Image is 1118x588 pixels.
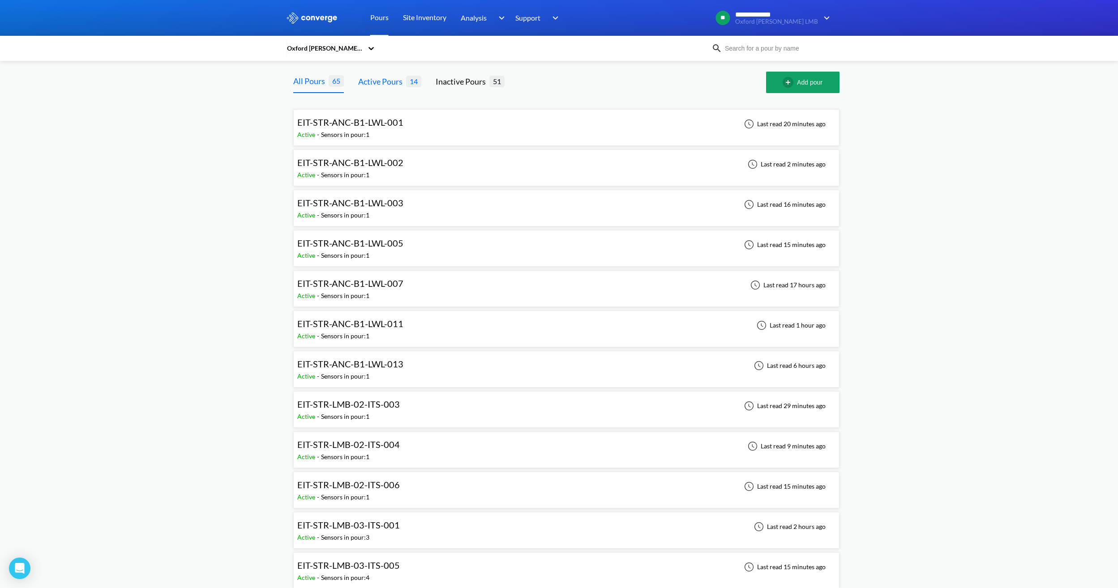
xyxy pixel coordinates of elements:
span: Analysis [461,12,487,23]
a: EIT-STR-ANC-B1-LWL-005Active-Sensors in pour:1Last read 15 minutes ago [293,240,840,248]
span: - [317,574,321,581]
span: - [317,453,321,460]
div: Last read 6 hours ago [749,360,828,371]
span: Active [297,493,317,501]
span: - [317,211,321,219]
span: Active [297,171,317,179]
span: - [317,251,321,259]
img: icon-search.svg [711,43,722,54]
a: EIT-STR-LMB-02-ITS-004Active-Sensors in pour:1Last read 9 minutes ago [293,442,840,449]
span: EIT-STR-ANC-B1-LWL-013 [297,358,403,369]
span: Active [297,533,317,541]
a: EIT-STR-ANC-B1-LWL-002Active-Sensors in pour:1Last read 2 minutes ago [293,160,840,167]
div: Sensors in pour: 4 [321,573,369,583]
span: EIT-STR-LMB-02-ITS-006 [297,479,400,490]
input: Search for a pour by name [722,43,831,53]
span: EIT-STR-ANC-B1-LWL-002 [297,157,403,168]
div: Sensors in pour: 1 [321,251,369,260]
span: EIT-STR-LMB-02-ITS-003 [297,399,400,409]
div: Last read 15 minutes ago [739,239,828,250]
div: Sensors in pour: 3 [321,533,369,542]
a: EIT-STR-ANC-B1-LWL-011Active-Sensors in pour:1Last read 1 hour ago [293,321,840,328]
span: EIT-STR-LMB-02-ITS-004 [297,439,400,450]
button: Add pour [766,72,840,93]
div: Last read 16 minutes ago [739,199,828,210]
div: Sensors in pour: 1 [321,412,369,422]
a: EIT-STR-LMB-03-ITS-005Active-Sensors in pour:4Last read 15 minutes ago [293,562,840,570]
div: Last read 2 hours ago [749,521,828,532]
span: Active [297,453,317,460]
span: - [317,292,321,299]
span: EIT-STR-LMB-03-ITS-001 [297,520,400,530]
div: Active Pours [358,75,406,88]
span: Active [297,332,317,340]
span: Support [515,12,540,23]
div: Sensors in pour: 1 [321,492,369,502]
span: - [317,171,321,179]
span: 14 [406,76,421,87]
div: Oxford [PERSON_NAME] LMB [286,43,363,53]
a: EIT-STR-ANC-B1-LWL-007Active-Sensors in pour:1Last read 17 hours ago [293,281,840,288]
div: Sensors in pour: 1 [321,291,369,301]
span: Active [297,131,317,138]
span: 51 [489,76,505,87]
span: - [317,413,321,420]
span: EIT-STR-ANC-B1-LWL-001 [297,117,403,128]
span: - [317,372,321,380]
span: - [317,332,321,340]
img: downArrow.svg [493,13,507,23]
img: logo_ewhite.svg [286,12,338,24]
a: EIT-STR-ANC-B1-LWL-003Active-Sensors in pour:1Last read 16 minutes ago [293,200,840,208]
span: Active [297,372,317,380]
a: EIT-STR-LMB-03-ITS-001Active-Sensors in pour:3Last read 2 hours ago [293,522,840,530]
span: - [317,493,321,501]
a: EIT-STR-ANC-B1-LWL-013Active-Sensors in pour:1Last read 6 hours ago [293,361,840,369]
span: EIT-STR-ANC-B1-LWL-011 [297,318,403,329]
div: Last read 9 minutes ago [743,441,828,452]
span: Active [297,211,317,219]
div: Last read 15 minutes ago [739,562,828,572]
span: Active [297,292,317,299]
div: Last read 17 hours ago [745,280,828,290]
span: EIT-STR-ANC-B1-LWL-007 [297,278,403,289]
span: Oxford [PERSON_NAME] LMB [735,18,818,25]
img: downArrow.svg [818,13,832,23]
div: Sensors in pour: 1 [321,170,369,180]
span: EIT-STR-ANC-B1-LWL-003 [297,197,403,208]
div: Sensors in pour: 1 [321,210,369,220]
img: add-circle-outline.svg [783,77,797,88]
span: Active [297,574,317,581]
div: Sensors in pour: 1 [321,452,369,462]
span: EIT-STR-LMB-03-ITS-005 [297,560,400,571]
a: EIT-STR-LMB-02-ITS-006Active-Sensors in pour:1Last read 15 minutes ago [293,482,840,490]
img: downArrow.svg [547,13,561,23]
span: Active [297,251,317,259]
div: Last read 2 minutes ago [743,159,828,170]
span: 65 [329,75,344,86]
div: Last read 29 minutes ago [739,401,828,411]
div: Last read 20 minutes ago [739,119,828,129]
div: Open Intercom Messenger [9,558,30,579]
a: EIT-STR-LMB-02-ITS-003Active-Sensors in pour:1Last read 29 minutes ago [293,401,840,409]
div: Sensors in pour: 1 [321,130,369,140]
div: Inactive Pours [436,75,489,88]
div: Sensors in pour: 1 [321,331,369,341]
div: All Pours [293,75,329,87]
div: Last read 15 minutes ago [739,481,828,492]
span: Active [297,413,317,420]
span: - [317,533,321,541]
a: EIT-STR-ANC-B1-LWL-001Active-Sensors in pour:1Last read 20 minutes ago [293,119,840,127]
span: - [317,131,321,138]
div: Sensors in pour: 1 [321,371,369,381]
span: EIT-STR-ANC-B1-LWL-005 [297,238,403,248]
div: Last read 1 hour ago [752,320,828,331]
